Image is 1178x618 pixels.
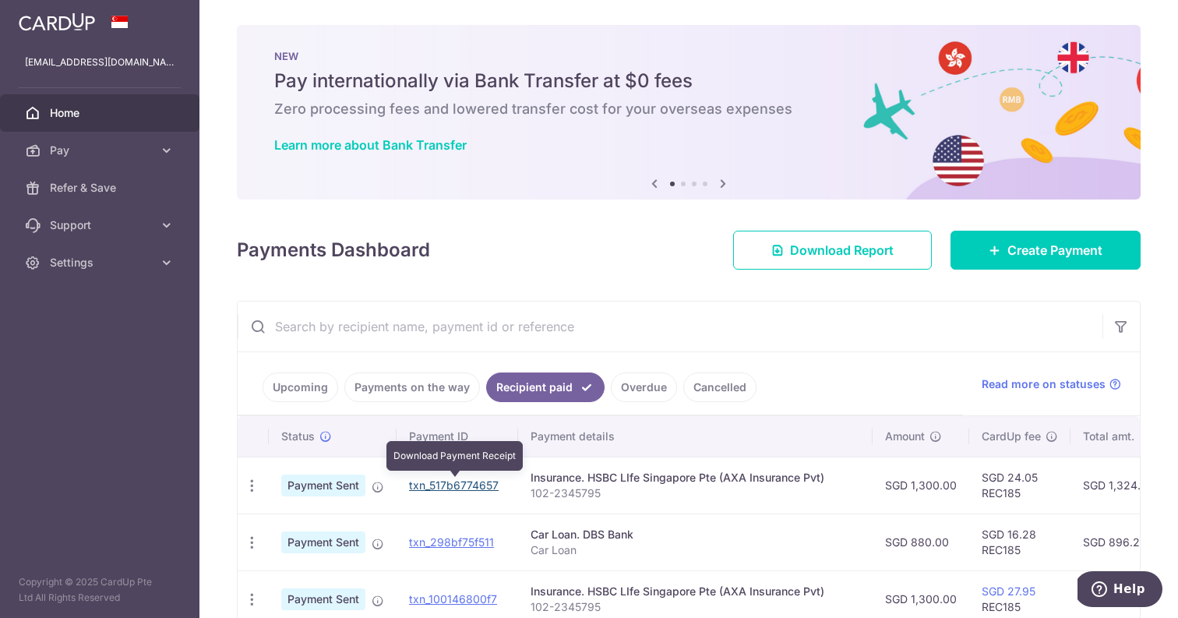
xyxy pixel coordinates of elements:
[409,592,497,606] a: txn_100146800f7
[885,429,925,444] span: Amount
[274,100,1103,118] h6: Zero processing fees and lowered transfer cost for your overseas expenses
[19,12,95,31] img: CardUp
[237,25,1141,200] img: Bank transfer banner
[982,376,1121,392] a: Read more on statuses
[397,416,518,457] th: Payment ID
[1083,429,1134,444] span: Total amt.
[951,231,1141,270] a: Create Payment
[790,241,894,260] span: Download Report
[611,373,677,402] a: Overdue
[1070,514,1166,570] td: SGD 896.28
[50,105,153,121] span: Home
[409,479,499,492] a: txn_517b6774657
[50,217,153,233] span: Support
[1077,571,1162,610] iframe: Opens a widget where you can find more information
[25,55,175,70] p: [EMAIL_ADDRESS][DOMAIN_NAME]
[274,50,1103,62] p: NEW
[982,376,1106,392] span: Read more on statuses
[281,531,365,553] span: Payment Sent
[733,231,932,270] a: Download Report
[281,429,315,444] span: Status
[969,457,1070,514] td: SGD 24.05 REC185
[274,137,467,153] a: Learn more about Bank Transfer
[531,527,860,542] div: Car Loan. DBS Bank
[531,470,860,486] div: Insurance. HSBC LIfe Singapore Pte (AXA Insurance Pvt)
[982,584,1035,598] a: SGD 27.95
[1070,457,1166,514] td: SGD 1,324.05
[238,302,1102,351] input: Search by recipient name, payment id or reference
[50,255,153,270] span: Settings
[50,143,153,158] span: Pay
[486,373,605,402] a: Recipient paid
[683,373,757,402] a: Cancelled
[386,441,523,471] div: Download Payment Receipt
[1007,241,1102,260] span: Create Payment
[982,429,1041,444] span: CardUp fee
[409,535,494,549] a: txn_298bf75f511
[263,373,338,402] a: Upcoming
[969,514,1070,570] td: SGD 16.28 REC185
[531,584,860,599] div: Insurance. HSBC LIfe Singapore Pte (AXA Insurance Pvt)
[281,588,365,610] span: Payment Sent
[518,416,873,457] th: Payment details
[274,69,1103,94] h5: Pay internationally via Bank Transfer at $0 fees
[237,236,430,264] h4: Payments Dashboard
[873,514,969,570] td: SGD 880.00
[873,457,969,514] td: SGD 1,300.00
[531,599,860,615] p: 102-2345795
[531,542,860,558] p: Car Loan
[50,180,153,196] span: Refer & Save
[281,475,365,496] span: Payment Sent
[344,373,480,402] a: Payments on the way
[531,486,860,501] p: 102-2345795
